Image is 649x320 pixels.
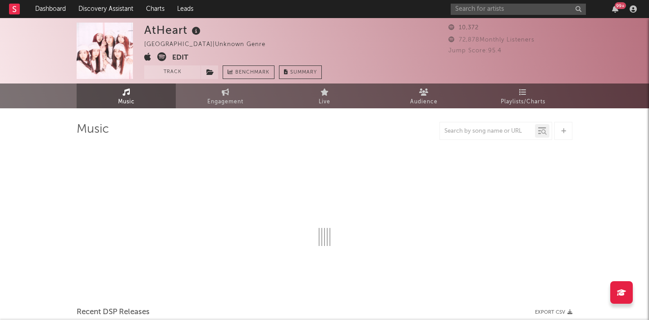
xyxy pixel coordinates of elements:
span: Playlists/Charts [501,97,545,107]
span: Summary [290,70,317,75]
a: Playlists/Charts [473,83,572,108]
a: Benchmark [223,65,274,79]
button: 99+ [612,5,618,13]
button: Summary [279,65,322,79]
span: Live [319,97,330,107]
a: Live [275,83,374,108]
input: Search for artists [451,4,586,15]
span: Benchmark [235,67,270,78]
span: 10,372 [448,25,479,31]
a: Engagement [176,83,275,108]
span: 72,878 Monthly Listeners [448,37,535,43]
div: AtHeart [144,23,203,37]
a: Audience [374,83,473,108]
button: Export CSV [535,310,572,315]
span: Jump Score: 95.4 [448,48,502,54]
div: 99 + [615,2,626,9]
span: Music [118,97,135,107]
div: [GEOGRAPHIC_DATA] | Unknown Genre [144,39,276,50]
button: Edit [172,52,188,64]
a: Music [77,83,176,108]
input: Search by song name or URL [440,128,535,135]
span: Recent DSP Releases [77,307,150,318]
span: Engagement [207,97,243,107]
span: Audience [410,97,438,107]
button: Track [144,65,201,79]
